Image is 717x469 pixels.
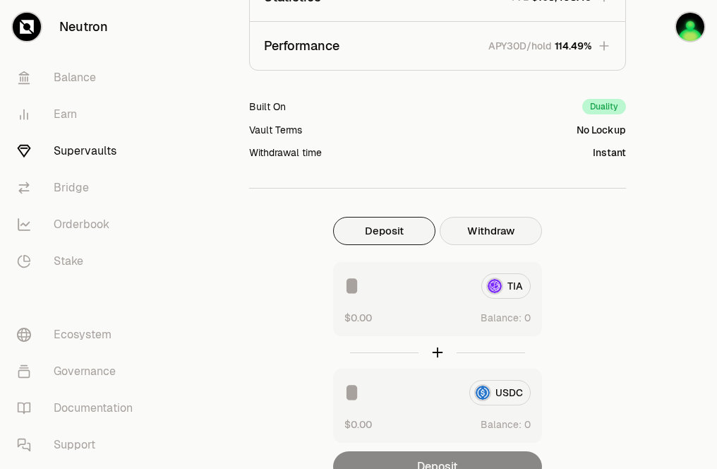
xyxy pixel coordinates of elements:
[6,353,152,390] a: Governance
[577,123,626,137] div: No Lockup
[264,36,339,56] p: Performance
[249,100,286,114] div: Built On
[593,146,626,160] div: Instant
[582,99,626,114] div: Duality
[6,133,152,170] a: Supervaults
[6,316,152,353] a: Ecosystem
[344,310,372,325] button: $0.00
[6,96,152,133] a: Earn
[6,390,152,427] a: Documentation
[488,39,552,53] p: APY30D/hold
[250,22,625,70] button: PerformanceAPY30D/hold114.49%
[6,170,152,206] a: Bridge
[440,217,542,245] button: Withdraw
[6,206,152,243] a: Orderbook
[676,13,704,41] img: Axelar1
[249,146,322,160] div: Withdrawal time
[6,427,152,463] a: Support
[333,217,435,245] button: Deposit
[481,311,522,325] span: Balance:
[6,243,152,280] a: Stake
[555,39,591,53] span: 114.49%
[344,417,372,432] button: $0.00
[249,123,302,137] div: Vault Terms
[481,417,522,432] span: Balance:
[6,59,152,96] a: Balance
